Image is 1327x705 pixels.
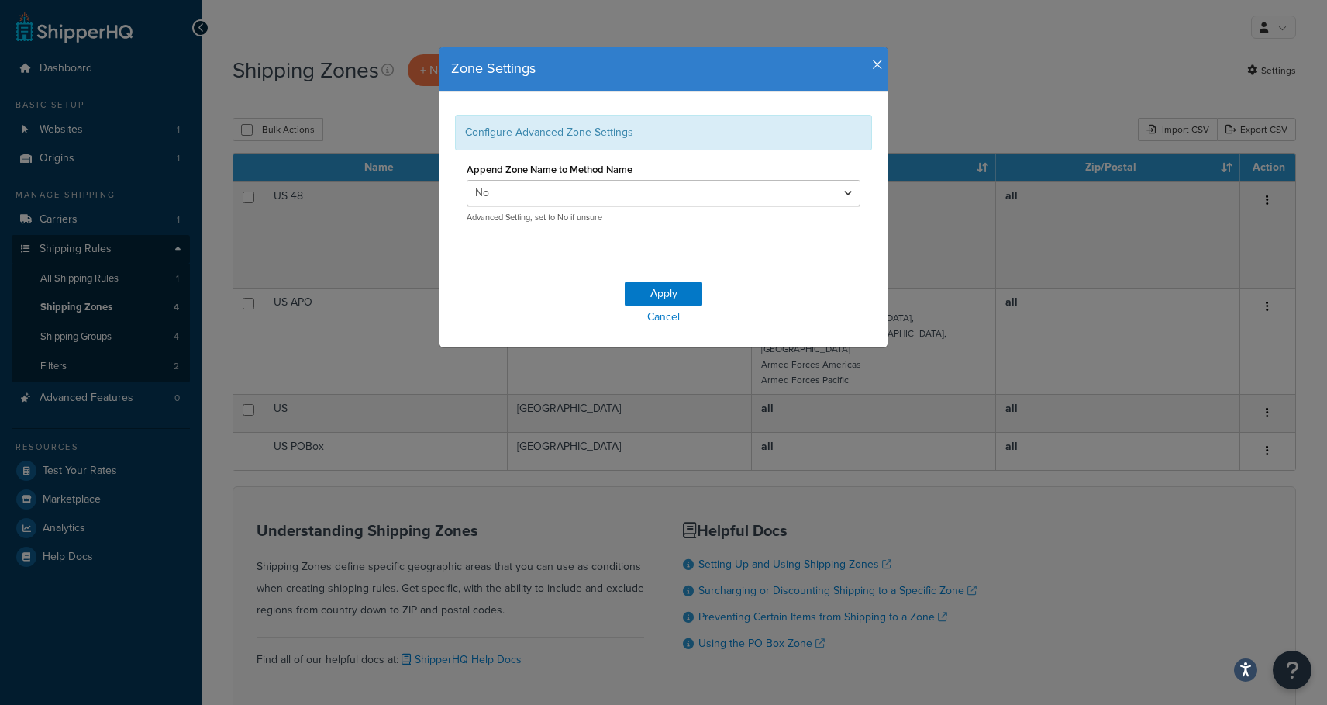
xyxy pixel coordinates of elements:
label: Append Zone Name to Method Name [467,164,632,175]
p: Advanced Setting, set to No if unsure [467,212,860,223]
div: Configure Advanced Zone Settings [455,115,872,150]
h4: Zone Settings [451,59,876,79]
a: Cancel [439,306,888,328]
button: Apply [625,282,702,306]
